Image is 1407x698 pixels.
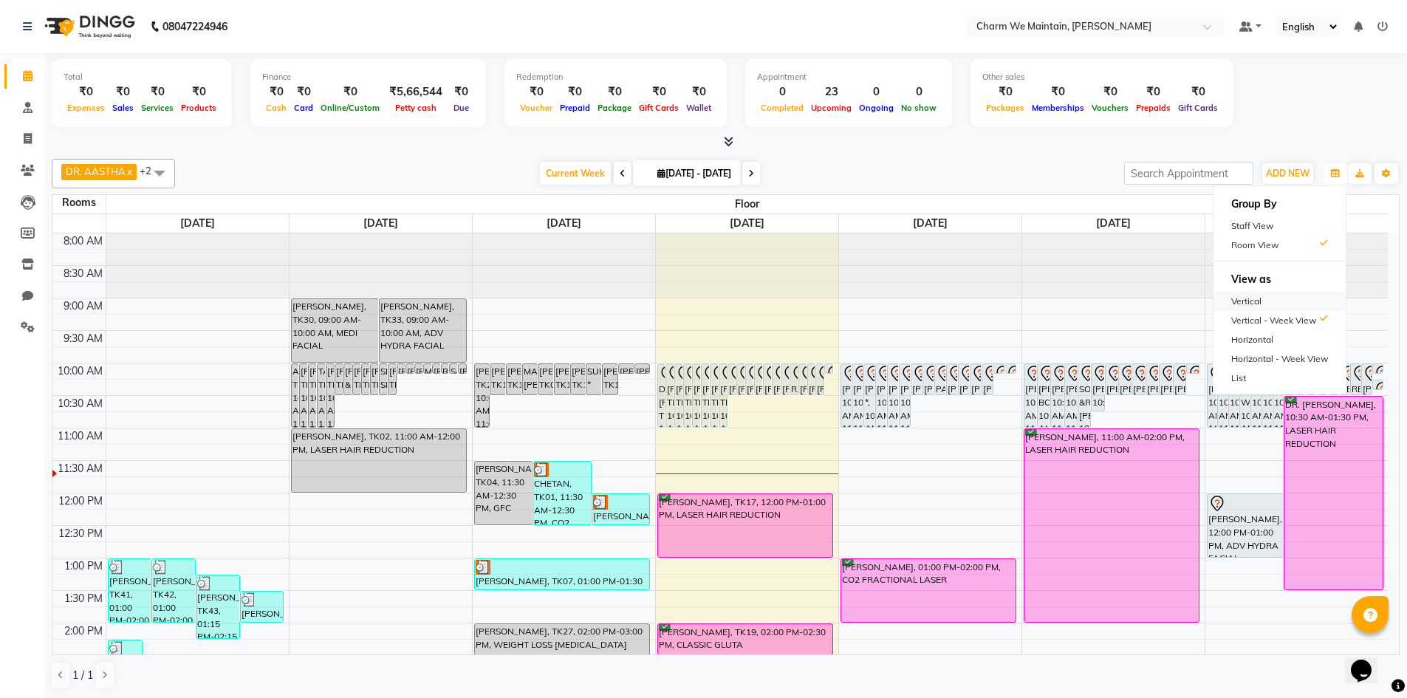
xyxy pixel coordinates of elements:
[1092,364,1103,411] div: [PERSON_NAME], 10:00 AM-10:45 AM, SPOT SCAR [MEDICAL_DATA] TREATMENT
[876,364,886,427] div: [PERSON_NAME], 10:00 AM-11:00 AM, CO2 FRACTIONAL LASER
[1373,364,1383,373] div: [PERSON_NAME], 10:00 AM-10:10 AM, PACKAGE RENEWAL
[1213,216,1346,236] div: Staff View
[900,364,910,427] div: [PERSON_NAME], 10:00 AM-11:00 AM, ADV GLUTA
[1213,292,1346,311] div: Vertical
[196,575,239,638] div: [PERSON_NAME], TK43, 01:15 PM-02:15 PM, ADV HYDRA FACIAL
[475,624,650,687] div: [PERSON_NAME], TK27, 02:00 PM-03:00 PM, WEIGHT LOSS [MEDICAL_DATA]
[292,299,378,362] div: [PERSON_NAME], TK30, 09:00 AM-10:00 AM, MEDI FACIAL
[959,364,969,394] div: [PERSON_NAME], 10:00 AM-10:30 AM, CLASSIC GLUTA
[1174,364,1185,394] div: [PERSON_NAME], 10:00 AM-10:30 AM, CLASSIC GLUTA
[855,103,897,113] span: Ongoing
[55,526,106,541] div: 12:30 PM
[764,364,771,394] div: [PERSON_NAME], TK18, 10:00 AM-10:30 AM, CLASSIC GLUTA
[106,195,1389,213] span: Floor
[388,364,396,394] div: [PERSON_NAME], TK14, 10:00 AM-10:30 AM, FACE TREATMENT
[383,83,448,100] div: ₹5,66,544
[1106,364,1117,394] div: [PERSON_NAME], 10:00 AM-10:30 AM, BASIC GLUTA
[1146,364,1158,394] div: [PERSON_NAME], 10:00 AM-10:30 AM, BASIC GLUTA
[757,71,940,83] div: Appointment
[935,364,945,394] div: PAYALnull, 10:00 AM-10:30 AM, BASIC GLUTA
[982,364,993,394] div: [PERSON_NAME], 10:00 AM-10:30 AM, FACE TREATMENT
[1078,364,1090,427] div: SOMI &RIYA [PERSON_NAME], 10:00 AM-11:00 AM, SIGNATURE GLUTA
[666,364,674,427] div: [PERSON_NAME], TK03, 10:00 AM-11:00 AM, ADV GLUTA
[137,83,177,100] div: ₹0
[1362,364,1372,394] div: [PERSON_NAME], 10:00 AM-10:30 AM, FACE TREATMENT
[516,83,556,100] div: ₹0
[1119,364,1131,394] div: [PERSON_NAME], 10:00 AM-10:30 AM, CLASSIC GLUTA
[1051,364,1063,427] div: [PERSON_NAME], 10:00 AM-11:00 AM, GLUTATHIONE IV DRIPS
[888,364,898,427] div: [PERSON_NAME], 10:00 AM-11:00 AM, GFC
[450,103,473,113] span: Due
[911,364,922,394] div: [PERSON_NAME], 10:00 AM-10:30 AM, BASIC GLUTA
[126,165,132,177] a: x
[292,364,299,427] div: ABBHINAYY, TK10, 10:00 AM-11:00 AM, UNDER EYE TREATMENT
[64,103,109,113] span: Expenses
[682,103,715,113] span: Wallet
[635,364,650,373] div: [PERSON_NAME], TK20, 10:00 AM-10:10 AM, PACKAGE RENEWAL
[64,71,220,83] div: Total
[262,71,474,83] div: Finance
[507,364,521,394] div: [PERSON_NAME], TK18, 10:00 AM-10:30 AM, FACE TREATMENT
[619,364,634,373] div: [PERSON_NAME], TK10, 10:00 AM-10:10 AM, PACKAGE RENEWAL
[290,103,317,113] span: Card
[586,364,601,394] div: SUHAANI * SHAIKH, TK03, 10:00 AM-10:30 AM, FACE LASER TRTEATMENT
[982,71,1222,83] div: Other sales
[309,364,316,427] div: [PERSON_NAME], TK09, 10:00 AM-11:00 AM, HAIR PRP + DERMAROLLER
[544,214,584,233] a: September 3, 2025
[162,6,227,47] b: 08047224946
[1345,639,1392,683] iframe: chat widget
[177,83,220,100] div: ₹0
[55,428,106,444] div: 11:00 AM
[344,364,352,394] div: [PERSON_NAME] & [PERSON_NAME], TK13, 10:00 AM-10:30 AM, FACE TREATMENT
[61,591,106,606] div: 1:30 PM
[516,103,556,113] span: Voucher
[459,364,466,373] div: [PERSON_NAME], TK25, 10:00 AM-10:10 AM, PACKAGE RENEWAL
[1213,311,1346,330] div: Vertical - Week View
[684,364,691,427] div: [PERSON_NAME], TK01, 10:00 AM-11:00 AM, HAIR PRP
[1187,364,1199,373] div: [PERSON_NAME], 10:00 AM-10:10 AM, FACE TREATMENT
[61,233,106,249] div: 8:00 AM
[841,364,852,427] div: [PERSON_NAME], 10:00 AM-11:00 AM, LASER HAIR REDUCTION
[603,364,617,394] div: [PERSON_NAME], TK13, 10:00 AM-10:30 AM, FACE TREATMENT
[371,364,378,394] div: [PERSON_NAME], TK12, 10:00 AM-10:30 AM, FACE TREATMENT
[1240,364,1250,427] div: TUSHAR WAGHJE, 10:00 AM-11:00 AM, HAIR PRP
[1132,364,1144,394] div: [PERSON_NAME], 10:00 AM-10:30 AM, CLASSIC GLUTA
[1208,494,1284,557] div: [PERSON_NAME], 12:00 PM-01:00 PM, ADV HYDRA FACIAL
[540,162,611,185] span: Current Week
[1251,364,1261,427] div: [PERSON_NAME], 10:00 AM-11:00 AM, FACE PRP
[1351,364,1360,394] div: RESHMA PACHUMBRE, 10:00 AM-10:30 AM, UPPERLIP LASER TREATMENT
[1038,364,1050,427] div: [PERSON_NAME] BOHAT, 10:00 AM-11:00 AM, ADV GLUTA
[1273,364,1283,427] div: [PERSON_NAME], 10:00 AM-11:00 AM, LASER HAIR REDUCTION
[1208,364,1217,427] div: [PERSON_NAME], 10:00 AM-11:00 AM, LASER HAIR REDUCTION
[300,364,307,427] div: [PERSON_NAME], TK11, 10:00 AM-11:00 AM, CO2 FRACTIONAL LASER
[852,364,863,427] div: [PERSON_NAME], 10:00 AM-11:00 AM, LASER HAIR REDUCTION
[1262,163,1313,184] button: ADD NEW
[1373,380,1383,389] div: [PERSON_NAME], 10:15 AM-10:25 AM, GFC
[335,364,343,394] div: [PERSON_NAME], TK27, 10:00 AM-10:30 AM, BASIC GLUTA
[1213,369,1346,388] div: List
[855,83,897,100] div: 0
[982,103,1028,113] span: Packages
[993,364,1004,373] div: R DHANAVAD, 10:00 AM-10:10 AM, HYDRA FACIAL
[773,364,780,394] div: [PERSON_NAME] .M., TK23, 10:00 AM-10:30 AM, FACE TREATMENT
[897,103,940,113] span: No show
[790,364,798,394] div: RAKSHA, TK15, 10:00 AM-10:30 AM, FACE TREATMENT
[61,558,106,574] div: 1:00 PM
[654,168,735,179] span: [DATE] - [DATE]
[1266,168,1310,179] span: ADD NEW
[362,364,369,394] div: [PERSON_NAME], TK28, 10:00 AM-10:30 AM, FACE TREATMENT
[1284,397,1383,589] div: DR. [PERSON_NAME], 10:30 AM-01:30 PM, LASER HAIR REDUCTION
[406,364,414,373] div: [PERSON_NAME], TK04, 10:00 AM-10:10 AM, HYDRA FACIAL
[727,214,767,233] a: September 4, 2025
[1218,364,1228,427] div: [PERSON_NAME], 10:00 AM-11:00 AM, CO2 FRACTIONAL LASER
[808,364,815,394] div: [PERSON_NAME], TK16, 10:00 AM-10:30 AM, FACE TREATMENT
[825,364,832,373] div: [PERSON_NAME], TK11, 10:00 AM-10:10 AM, PACKAGE RENEWAL
[658,494,833,557] div: [PERSON_NAME], TK17, 12:00 PM-01:00 PM, LASER HAIR REDUCTION
[177,103,220,113] span: Products
[728,364,736,394] div: [PERSON_NAME], TK21, 10:00 AM-10:30 AM, BASIC HYDRA FACIAL
[317,83,383,100] div: ₹0
[841,559,1016,622] div: [PERSON_NAME], 01:00 PM-02:00 PM, CO2 FRACTIONAL LASER
[533,462,591,524] div: CHETAN, TK01, 11:30 AM-12:30 PM, CO2 FRACTIONAL LASER
[1028,103,1088,113] span: Memberships
[516,71,715,83] div: Redemption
